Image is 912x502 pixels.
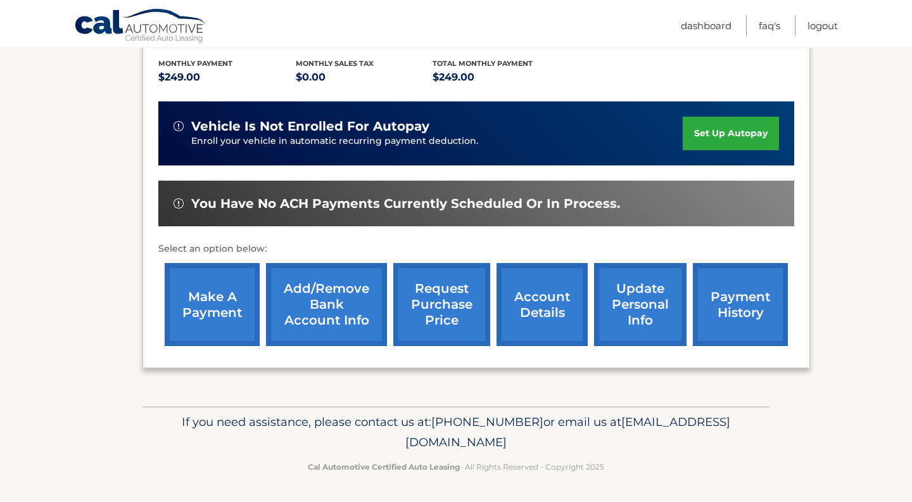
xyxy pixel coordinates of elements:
[497,263,588,346] a: account details
[405,415,730,449] span: [EMAIL_ADDRESS][DOMAIN_NAME]
[191,196,620,212] span: You have no ACH payments currently scheduled or in process.
[158,241,794,257] p: Select an option below:
[165,263,260,346] a: make a payment
[266,263,387,346] a: Add/Remove bank account info
[431,415,543,429] span: [PHONE_NUMBER]
[151,460,761,473] p: - All Rights Reserved - Copyright 2025
[759,15,780,36] a: FAQ's
[191,134,683,148] p: Enroll your vehicle in automatic recurring payment deduction.
[174,198,184,209] img: alert-white.svg
[158,68,296,86] p: $249.00
[158,59,232,68] span: Monthly Payment
[693,263,788,346] a: payment history
[74,8,207,45] a: Cal Automotive
[191,119,429,134] span: vehicle is not enrolled for autopay
[433,59,533,68] span: Total Monthly Payment
[308,462,460,472] strong: Cal Automotive Certified Auto Leasing
[296,59,374,68] span: Monthly sales Tax
[681,15,731,36] a: Dashboard
[594,263,687,346] a: update personal info
[683,117,779,150] a: set up autopay
[174,121,184,131] img: alert-white.svg
[296,68,433,86] p: $0.00
[393,263,490,346] a: request purchase price
[151,412,761,453] p: If you need assistance, please contact us at: or email us at
[433,68,570,86] p: $249.00
[807,15,838,36] a: Logout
